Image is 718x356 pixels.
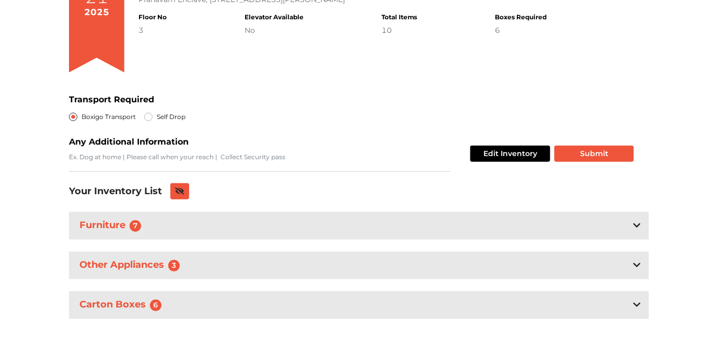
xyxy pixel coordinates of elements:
[69,94,154,104] b: Transport Required
[495,14,547,21] h4: Boxes Required
[168,260,180,271] span: 3
[554,146,634,162] button: Submit
[138,14,167,21] h4: Floor No
[84,6,109,19] div: 2025
[82,111,136,123] label: Boxigo Transport
[77,257,186,274] h3: Other Appliances
[69,137,189,147] b: Any Additional Information
[381,14,418,21] h4: Total Items
[381,25,418,36] div: 10
[77,218,147,234] h3: Furniture
[77,297,168,313] h3: Carton Boxes
[495,25,547,36] div: 6
[245,25,304,36] div: No
[130,220,141,232] span: 7
[150,300,161,311] span: 6
[69,186,162,197] h3: Your Inventory List
[470,146,550,162] button: Edit Inventory
[245,14,304,21] h4: Elevator Available
[138,25,167,36] div: 3
[157,111,186,123] label: Self Drop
